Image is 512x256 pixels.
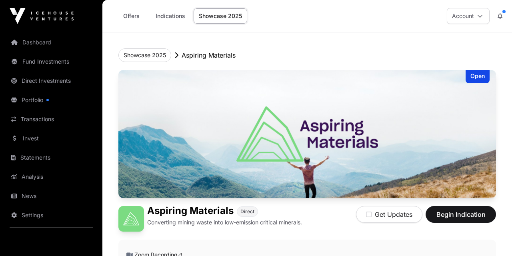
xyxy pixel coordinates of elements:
[118,48,171,62] button: Showcase 2025
[6,206,96,224] a: Settings
[472,218,512,256] iframe: Chat Widget
[6,91,96,109] a: Portfolio
[240,208,254,215] span: Direct
[6,149,96,166] a: Statements
[115,8,147,24] a: Offers
[356,206,422,223] button: Get Updates
[6,187,96,205] a: News
[6,72,96,90] a: Direct Investments
[118,206,144,232] img: Aspiring Materials
[447,8,490,24] button: Account
[6,168,96,186] a: Analysis
[147,218,302,226] p: Converting mining waste into low-emission critical minerals.
[436,210,486,219] span: Begin Indication
[194,8,247,24] a: Showcase 2025
[466,70,490,83] div: Open
[6,110,96,128] a: Transactions
[6,130,96,147] a: Invest
[147,206,234,217] h1: Aspiring Materials
[6,53,96,70] a: Fund Investments
[426,214,496,222] a: Begin Indication
[10,8,74,24] img: Icehouse Ventures Logo
[118,70,496,198] img: Aspiring Materials
[6,34,96,51] a: Dashboard
[426,206,496,223] button: Begin Indication
[182,50,236,60] p: Aspiring Materials
[150,8,190,24] a: Indications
